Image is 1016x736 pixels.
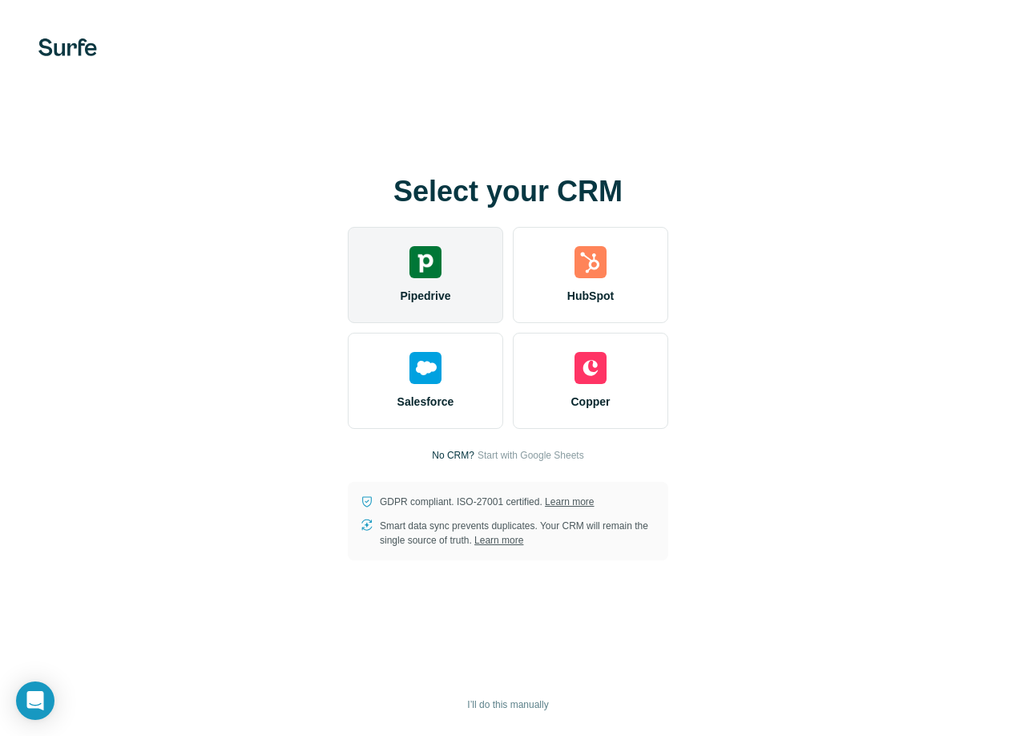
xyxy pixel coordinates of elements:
img: hubspot's logo [575,246,607,278]
button: Start with Google Sheets [478,448,584,463]
h1: Select your CRM [348,176,668,208]
img: pipedrive's logo [409,246,441,278]
img: salesforce's logo [409,352,441,384]
img: Surfe's logo [38,38,97,56]
span: I’ll do this manually [467,698,548,712]
img: copper's logo [575,352,607,384]
p: No CRM? [432,448,474,463]
span: Copper [571,394,611,410]
button: I’ll do this manually [456,693,559,717]
a: Learn more [545,496,594,508]
a: Learn more [474,535,523,546]
div: Open Intercom Messenger [16,681,54,720]
span: Salesforce [397,394,454,410]
p: Smart data sync prevents duplicates. Your CRM will remain the single source of truth. [380,519,655,548]
p: GDPR compliant. ISO-27001 certified. [380,495,594,509]
span: Pipedrive [400,288,450,304]
span: HubSpot [567,288,614,304]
